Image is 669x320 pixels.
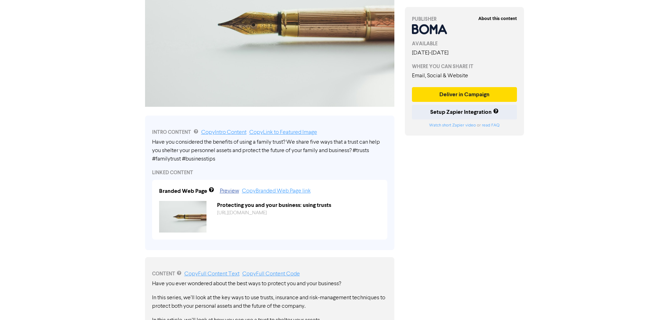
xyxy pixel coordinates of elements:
[412,122,517,129] div: or
[184,271,240,277] a: Copy Full Content Text
[152,128,387,137] div: INTRO CONTENT
[212,201,386,209] div: Protecting you and your business: using trusts
[159,187,207,195] div: Branded Web Page
[152,280,387,288] p: Have you ever wondered about the best ways to protect you and your business?
[242,271,300,277] a: Copy Full Content Code
[412,49,517,57] div: [DATE] - [DATE]
[581,244,669,320] iframe: Chat Widget
[412,87,517,102] button: Deliver in Campaign
[217,210,267,215] a: [URL][DOMAIN_NAME]
[412,72,517,80] div: Email, Social & Website
[412,63,517,70] div: WHERE YOU CAN SHARE IT
[152,169,387,176] div: LINKED CONTENT
[152,294,387,311] p: In this series, we’ll look at the key ways to use trusts, insurance and risk-management technique...
[242,188,311,194] a: Copy Branded Web Page link
[201,130,247,135] a: Copy Intro Content
[412,40,517,47] div: AVAILABLE
[152,270,387,278] div: CONTENT
[249,130,317,135] a: Copy Link to Featured Image
[152,138,387,163] div: Have you considered the benefits of using a family trust? We share five ways that a trust can hel...
[212,209,386,217] div: https://public2.bomamarketing.com/cp/6bbsc7B2HXXkxw81JL9aug?sa=r7JSVFX
[482,123,499,128] a: read FAQ
[429,123,476,128] a: Watch short Zapier video
[220,188,239,194] a: Preview
[478,16,517,21] strong: About this content
[412,15,517,23] div: PUBLISHER
[412,105,517,119] button: Setup Zapier Integration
